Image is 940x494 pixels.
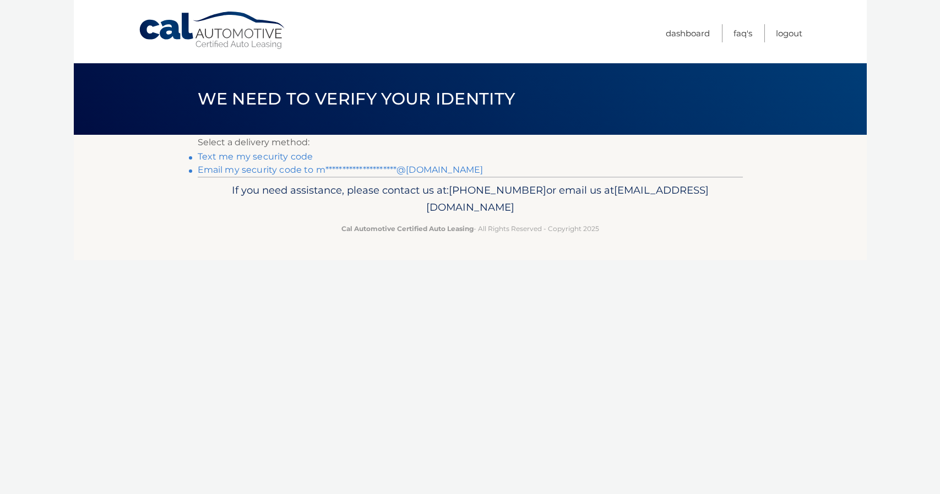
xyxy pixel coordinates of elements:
[733,24,752,42] a: FAQ's
[666,24,710,42] a: Dashboard
[205,223,736,234] p: - All Rights Reserved - Copyright 2025
[138,11,287,50] a: Cal Automotive
[449,184,546,196] span: [PHONE_NUMBER]
[205,182,736,217] p: If you need assistance, please contact us at: or email us at
[776,24,802,42] a: Logout
[341,224,474,233] strong: Cal Automotive Certified Auto Leasing
[198,135,743,150] p: Select a delivery method:
[198,89,515,109] span: We need to verify your identity
[198,151,313,162] a: Text me my security code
